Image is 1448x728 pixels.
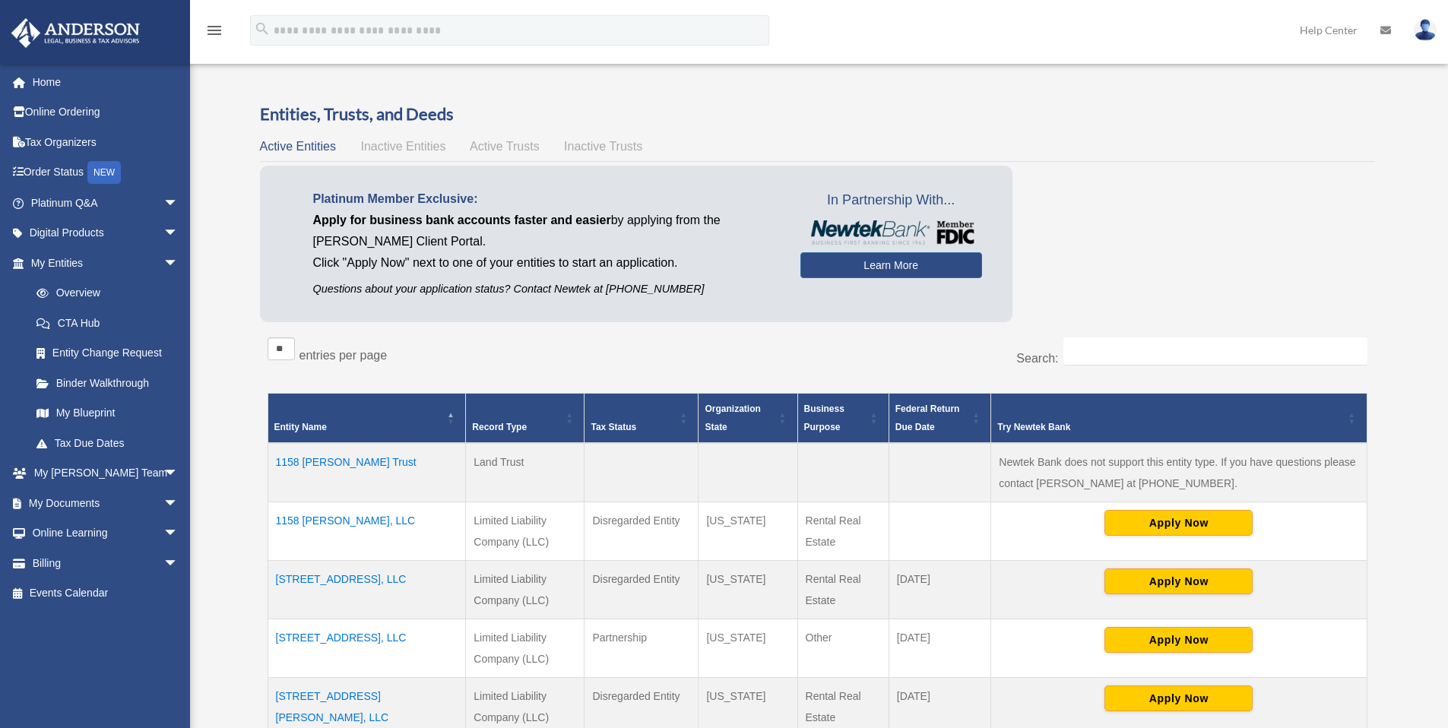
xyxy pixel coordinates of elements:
[21,338,194,369] a: Entity Change Request
[997,418,1343,436] div: Try Newtek Bank
[699,619,797,678] td: [US_STATE]
[313,188,778,210] p: Platinum Member Exclusive:
[205,27,223,40] a: menu
[470,140,540,153] span: Active Trusts
[11,127,201,157] a: Tax Organizers
[11,518,201,549] a: Online Learningarrow_drop_down
[804,404,844,432] span: Business Purpose
[11,157,201,188] a: Order StatusNEW
[7,18,144,48] img: Anderson Advisors Platinum Portal
[21,308,194,338] a: CTA Hub
[163,188,194,219] span: arrow_drop_down
[466,561,585,619] td: Limited Liability Company (LLC)
[797,619,889,678] td: Other
[11,218,201,248] a: Digital Productsarrow_drop_down
[260,140,336,153] span: Active Entities
[591,422,636,432] span: Tax Status
[268,443,466,502] td: 1158 [PERSON_NAME] Trust
[163,248,194,279] span: arrow_drop_down
[268,502,466,561] td: 1158 [PERSON_NAME], LLC
[87,161,121,184] div: NEW
[991,443,1367,502] td: Newtek Bank does not support this entity type. If you have questions please contact [PERSON_NAME]...
[11,548,201,578] a: Billingarrow_drop_down
[1104,568,1253,594] button: Apply Now
[466,502,585,561] td: Limited Liability Company (LLC)
[313,214,611,226] span: Apply for business bank accounts faster and easier
[889,561,991,619] td: [DATE]
[800,188,982,213] span: In Partnership With...
[808,220,974,245] img: NewtekBankLogoSM.png
[699,561,797,619] td: [US_STATE]
[472,422,527,432] span: Record Type
[11,248,194,278] a: My Entitiesarrow_drop_down
[699,502,797,561] td: [US_STATE]
[21,368,194,398] a: Binder Walkthrough
[797,502,889,561] td: Rental Real Estate
[1104,685,1253,711] button: Apply Now
[313,210,778,252] p: by applying from the [PERSON_NAME] Client Portal.
[163,518,194,549] span: arrow_drop_down
[11,188,201,218] a: Platinum Q&Aarrow_drop_down
[313,252,778,274] p: Click "Apply Now" next to one of your entities to start an application.
[163,548,194,579] span: arrow_drop_down
[1104,510,1253,536] button: Apply Now
[11,97,201,128] a: Online Ordering
[313,280,778,299] p: Questions about your application status? Contact Newtek at [PHONE_NUMBER]
[274,422,327,432] span: Entity Name
[466,619,585,678] td: Limited Liability Company (LLC)
[260,103,1375,126] h3: Entities, Trusts, and Deeds
[797,394,889,444] th: Business Purpose: Activate to sort
[800,252,982,278] a: Learn More
[585,394,699,444] th: Tax Status: Activate to sort
[705,404,760,432] span: Organization State
[21,278,186,309] a: Overview
[254,21,271,37] i: search
[1016,352,1058,365] label: Search:
[11,578,201,609] a: Events Calendar
[895,404,960,432] span: Federal Return Due Date
[797,561,889,619] td: Rental Real Estate
[268,394,466,444] th: Entity Name: Activate to invert sorting
[889,619,991,678] td: [DATE]
[466,443,585,502] td: Land Trust
[205,21,223,40] i: menu
[466,394,585,444] th: Record Type: Activate to sort
[299,349,388,362] label: entries per page
[268,619,466,678] td: [STREET_ADDRESS], LLC
[268,561,466,619] td: [STREET_ADDRESS], LLC
[11,458,201,489] a: My [PERSON_NAME] Teamarrow_drop_down
[991,394,1367,444] th: Try Newtek Bank : Activate to sort
[564,140,642,153] span: Inactive Trusts
[21,398,194,429] a: My Blueprint
[585,619,699,678] td: Partnership
[163,458,194,489] span: arrow_drop_down
[11,488,201,518] a: My Documentsarrow_drop_down
[585,561,699,619] td: Disregarded Entity
[163,218,194,249] span: arrow_drop_down
[21,428,194,458] a: Tax Due Dates
[11,67,201,97] a: Home
[699,394,797,444] th: Organization State: Activate to sort
[1414,19,1437,41] img: User Pic
[360,140,445,153] span: Inactive Entities
[889,394,991,444] th: Federal Return Due Date: Activate to sort
[585,502,699,561] td: Disregarded Entity
[163,488,194,519] span: arrow_drop_down
[1104,627,1253,653] button: Apply Now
